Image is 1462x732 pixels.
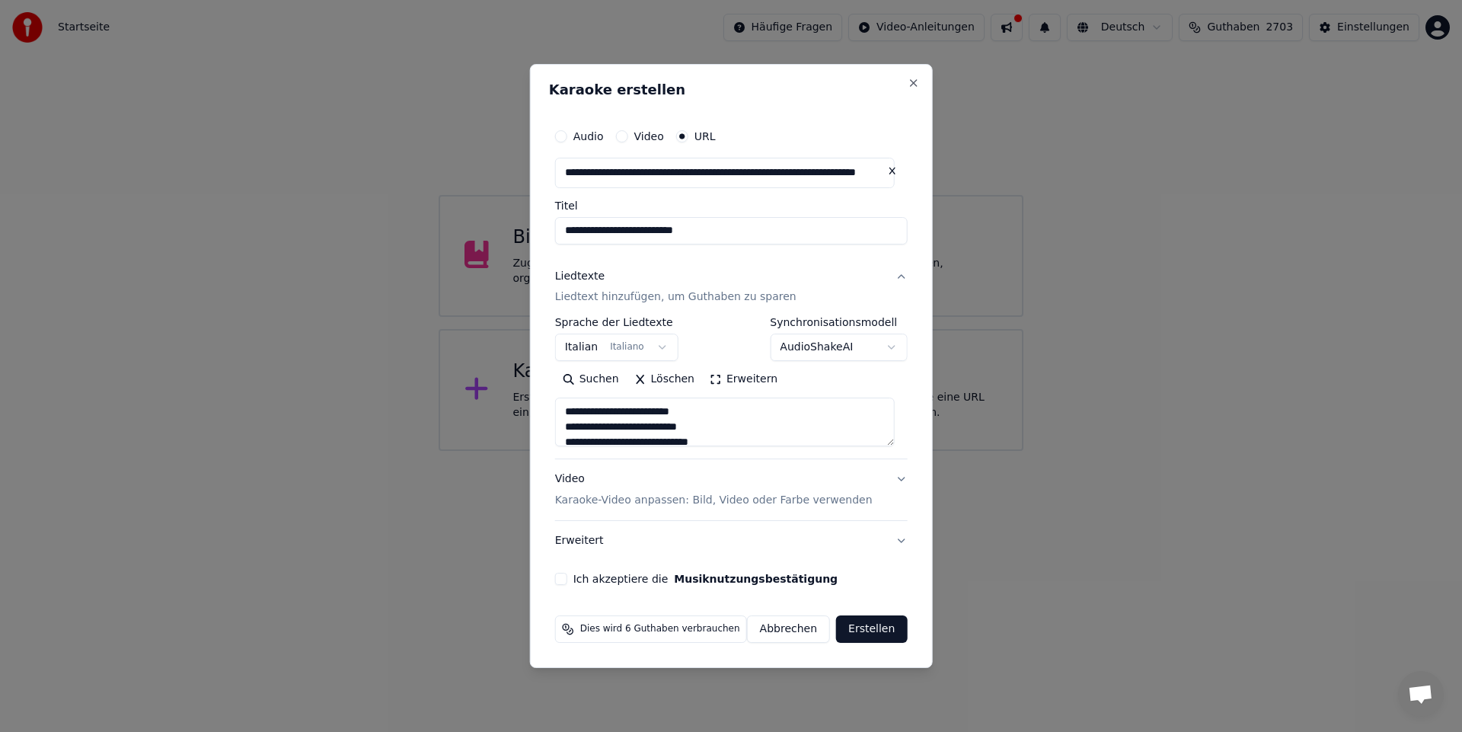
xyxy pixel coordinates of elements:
p: Karaoke-Video anpassen: Bild, Video oder Farbe verwenden [555,493,873,508]
label: Synchronisationsmodell [770,318,907,328]
label: Audio [573,131,604,142]
button: VideoKaraoke-Video anpassen: Bild, Video oder Farbe verwenden [555,460,908,521]
button: Erstellen [836,615,907,643]
div: Liedtexte [555,269,605,284]
button: Ich akzeptiere die [674,574,838,584]
button: Löschen [627,368,702,392]
label: Sprache der Liedtexte [555,318,678,328]
span: Dies wird 6 Guthaben verbrauchen [580,623,740,635]
button: LiedtexteLiedtext hinzufügen, um Guthaben zu sparen [555,257,908,318]
button: Erweitern [702,368,785,392]
button: Suchen [555,368,627,392]
h2: Karaoke erstellen [549,83,914,97]
div: LiedtexteLiedtext hinzufügen, um Guthaben zu sparen [555,318,908,459]
label: Titel [555,200,908,211]
p: Liedtext hinzufügen, um Guthaben zu sparen [555,290,796,305]
label: URL [694,131,716,142]
button: Erweitert [555,521,908,561]
div: Video [555,472,873,509]
label: Ich akzeptiere die [573,574,838,584]
button: Abbrechen [747,615,830,643]
label: Video [634,131,663,142]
